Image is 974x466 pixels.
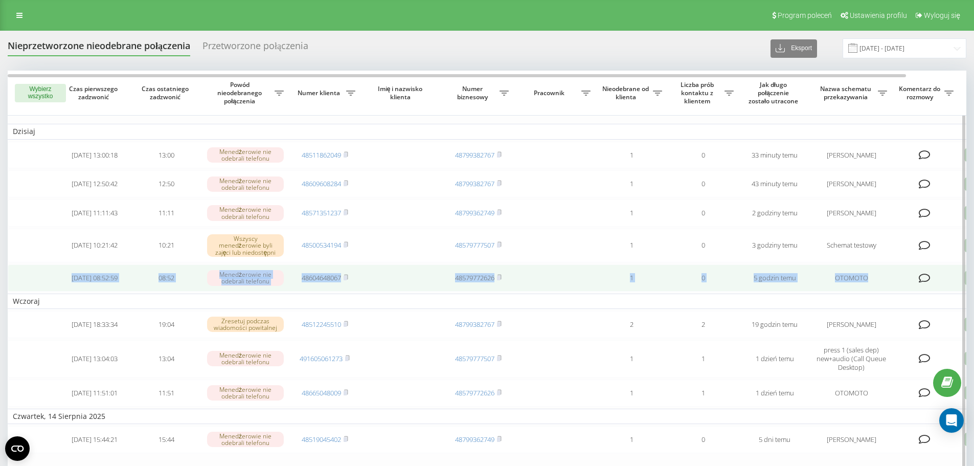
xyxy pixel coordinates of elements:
[202,40,308,56] div: Przetworzone połączenia
[59,170,130,197] td: [DATE] 12:50:42
[747,81,802,105] span: Jak długo połączenie zostało utracone
[810,264,892,292] td: OTOMOTO
[130,380,202,407] td: 11:51
[59,380,130,407] td: [DATE] 11:51:01
[302,320,341,329] a: 48512245510
[207,385,284,401] div: Menedżerowie nie odebrali telefonu
[130,199,202,227] td: 11:11
[810,199,892,227] td: [PERSON_NAME]
[596,229,667,262] td: 1
[302,150,341,160] a: 48511862049
[667,426,739,453] td: 0
[739,229,810,262] td: 3 godziny temu
[739,380,810,407] td: 1 dzień temu
[455,179,494,188] a: 48799382767
[302,273,341,282] a: 48604648067
[596,311,667,338] td: 2
[294,89,346,97] span: Numer klienta
[302,240,341,250] a: 48500534194
[130,170,202,197] td: 12:50
[850,11,907,19] span: Ustawienia profilu
[596,142,667,169] td: 1
[59,229,130,262] td: [DATE] 10:21:42
[130,142,202,169] td: 13:00
[739,199,810,227] td: 2 godziny temu
[302,179,341,188] a: 48609608284
[739,340,810,378] td: 1 dzień temu
[739,264,810,292] td: 5 godzin temu
[59,340,130,378] td: [DATE] 13:04:03
[207,317,284,332] div: Zresetuj podczas wiadomości powitalnej
[771,39,817,58] button: Eksport
[455,435,494,444] a: 48799362749
[130,311,202,338] td: 19:04
[810,340,892,378] td: press 1 (sales dep) new+audio (Call Queue Desktop)
[59,199,130,227] td: [DATE] 11:11:43
[455,354,494,363] a: 48579777507
[130,340,202,378] td: 13:04
[939,408,964,433] div: Open Intercom Messenger
[302,208,341,217] a: 48571351237
[207,270,284,285] div: Menedżerowie nie odebrali telefonu
[739,170,810,197] td: 43 minuty temu
[816,85,878,101] span: Nazwa schematu przekazywania
[455,320,494,329] a: 48799382767
[519,89,581,97] span: Pracownik
[5,436,30,461] button: Open CMP widget
[455,208,494,217] a: 48799362749
[667,380,739,407] td: 1
[59,142,130,169] td: [DATE] 13:00:18
[207,432,284,447] div: Menedżerowie nie odebrali telefonu
[300,354,343,363] a: 491605061273
[130,229,202,262] td: 10:21
[455,150,494,160] a: 48799382767
[897,85,944,101] span: Komentarz do rozmowy
[130,426,202,453] td: 15:44
[667,170,739,197] td: 0
[207,81,275,105] span: Powód nieodebranego połączenia
[667,142,739,169] td: 0
[455,388,494,397] a: 48579772626
[810,311,892,338] td: [PERSON_NAME]
[59,311,130,338] td: [DATE] 18:33:34
[810,380,892,407] td: OTOMOTO
[778,11,832,19] span: Program poleceń
[739,311,810,338] td: 19 godzin temu
[810,170,892,197] td: [PERSON_NAME]
[672,81,724,105] span: Liczba prób kontaktu z klientem
[667,311,739,338] td: 2
[596,426,667,453] td: 1
[455,273,494,282] a: 48579772626
[596,340,667,378] td: 1
[207,147,284,163] div: Menedżerowie nie odebrali telefonu
[59,264,130,292] td: [DATE] 08:52:59
[601,85,653,101] span: Nieodebrane od klienta
[8,40,190,56] div: Nieprzetworzone nieodebrane połączenia
[596,264,667,292] td: 1
[207,176,284,192] div: Menedżerowie nie odebrali telefonu
[924,11,960,19] span: Wyloguj się
[596,380,667,407] td: 1
[369,85,434,101] span: Imię i nazwisko klienta
[207,205,284,220] div: Menedżerowie nie odebrali telefonu
[15,84,66,102] button: Wybierz wszystko
[739,142,810,169] td: 33 minuty temu
[667,199,739,227] td: 0
[67,85,122,101] span: Czas pierwszego zadzwonić
[302,435,341,444] a: 48519045402
[455,240,494,250] a: 48579777507
[667,340,739,378] td: 1
[59,426,130,453] td: [DATE] 15:44:21
[302,388,341,397] a: 48665048009
[596,199,667,227] td: 1
[596,170,667,197] td: 1
[207,234,284,257] div: Wszyscy menedżerowie byli zajęci lub niedostępni
[810,426,892,453] td: [PERSON_NAME]
[667,229,739,262] td: 0
[739,426,810,453] td: 5 dni temu
[139,85,194,101] span: Czas ostatniego zadzwonić
[130,264,202,292] td: 08:52
[447,85,500,101] span: Numer biznesowy
[207,351,284,366] div: Menedżerowie nie odebrali telefonu
[667,264,739,292] td: 0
